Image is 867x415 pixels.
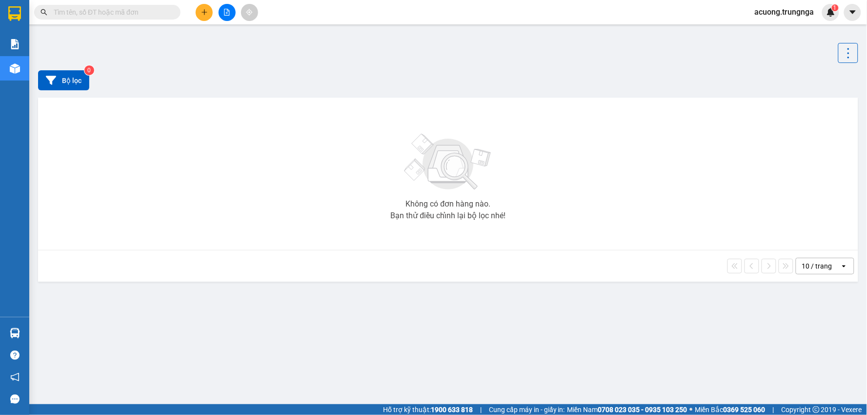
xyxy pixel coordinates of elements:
div: Không có đơn hàng nào. [406,200,491,208]
img: solution-icon [10,39,20,49]
img: warehouse-icon [10,328,20,338]
strong: 0369 525 060 [724,406,766,414]
img: logo-vxr [8,6,21,21]
button: file-add [219,4,236,21]
button: caret-down [844,4,861,21]
input: Tìm tên, số ĐT hoặc mã đơn [54,7,169,18]
img: warehouse-icon [10,63,20,74]
strong: 1900 633 818 [431,406,473,414]
span: plus [201,9,208,16]
span: message [10,394,20,404]
span: | [480,404,482,415]
span: aim [246,9,253,16]
span: 1 [833,4,837,11]
div: Bạn thử điều chỉnh lại bộ lọc nhé! [391,212,506,220]
button: aim [241,4,258,21]
span: Cung cấp máy in - giấy in: [489,404,565,415]
strong: 0708 023 035 - 0935 103 250 [598,406,687,414]
span: search [40,9,47,16]
sup: 1 [832,4,839,11]
div: 10 / trang [802,261,832,271]
span: | [773,404,774,415]
span: caret-down [848,8,857,17]
button: Bộ lọc [38,70,89,90]
span: Miền Nam [567,404,687,415]
img: icon-new-feature [827,8,835,17]
span: file-add [223,9,230,16]
span: Hỗ trợ kỹ thuật: [383,404,473,415]
span: acuong.trungnga [747,6,822,18]
button: plus [196,4,213,21]
span: notification [10,373,20,382]
sup: 0 [84,65,94,75]
svg: open [840,262,848,270]
span: ⚪️ [690,408,693,412]
span: Miền Bắc [695,404,766,415]
img: svg+xml;base64,PHN2ZyBjbGFzcz0ibGlzdC1wbHVnX19zdmciIHhtbG5zPSJodHRwOi8vd3d3LnczLm9yZy8yMDAwL3N2Zy... [400,128,497,196]
span: question-circle [10,351,20,360]
span: copyright [813,406,820,413]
